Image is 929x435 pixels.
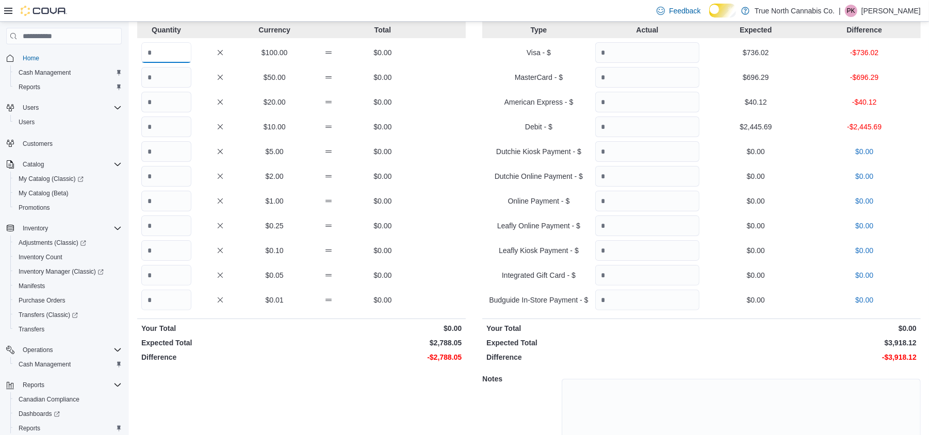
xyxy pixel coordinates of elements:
[250,221,300,231] p: $0.25
[847,5,855,17] span: PK
[250,245,300,256] p: $0.10
[23,160,44,169] span: Catalog
[14,323,48,336] a: Transfers
[812,47,917,58] p: -$736.02
[19,311,78,319] span: Transfers (Classic)
[812,196,917,206] p: $0.00
[250,196,300,206] p: $1.00
[358,270,408,280] p: $0.00
[141,215,191,236] input: Quantity
[653,1,705,21] a: Feedback
[141,352,300,362] p: Difference
[14,251,122,263] span: Inventory Count
[595,141,699,162] input: Quantity
[14,66,122,79] span: Cash Management
[14,280,49,292] a: Manifests
[704,47,808,58] p: $736.02
[10,65,126,80] button: Cash Management
[10,357,126,372] button: Cash Management
[595,116,699,137] input: Quantity
[19,325,44,333] span: Transfers
[486,221,591,231] p: Leafly Online Payment - $
[141,116,191,137] input: Quantity
[14,202,54,214] a: Promotions
[595,67,699,88] input: Quantity
[812,122,917,132] p: -$2,445.69
[10,172,126,186] a: My Catalog (Classic)
[14,81,122,93] span: Reports
[19,118,35,126] span: Users
[14,237,90,249] a: Adjustments (Classic)
[704,196,808,206] p: $0.00
[19,52,43,64] a: Home
[812,221,917,231] p: $0.00
[10,407,126,421] a: Dashboards
[14,309,122,321] span: Transfers (Classic)
[250,25,300,35] p: Currency
[14,81,44,93] a: Reports
[19,253,62,261] span: Inventory Count
[595,290,699,310] input: Quantity
[19,410,60,418] span: Dashboards
[486,47,591,58] p: Visa - $
[812,72,917,82] p: -$696.29
[19,83,40,91] span: Reports
[861,5,921,17] p: [PERSON_NAME]
[669,6,700,16] span: Feedback
[19,189,69,197] span: My Catalog (Beta)
[141,25,191,35] p: Quantity
[19,138,57,150] a: Customers
[486,171,591,181] p: Dutchie Online Payment - $
[358,245,408,256] p: $0.00
[14,422,44,434] a: Reports
[19,102,43,114] button: Users
[358,122,408,132] p: $0.00
[2,378,126,392] button: Reports
[10,308,126,322] a: Transfers (Classic)
[6,46,122,433] nav: Complex example
[19,282,45,290] span: Manifests
[250,47,300,58] p: $100.00
[23,224,48,232] span: Inventory
[141,240,191,261] input: Quantity
[14,237,122,249] span: Adjustments (Classic)
[10,293,126,308] button: Purchase Orders
[358,221,408,231] p: $0.00
[704,323,917,333] p: $0.00
[19,344,122,356] span: Operations
[704,352,917,362] p: -$3,918.12
[812,97,917,107] p: -$40.12
[10,186,126,200] button: My Catalog (Beta)
[10,236,126,250] a: Adjustments (Classic)
[19,360,71,369] span: Cash Management
[14,294,122,307] span: Purchase Orders
[19,344,57,356] button: Operations
[704,338,917,348] p: $3,918.12
[141,265,191,286] input: Quantity
[755,5,835,17] p: True North Cannabis Co.
[19,158,122,171] span: Catalog
[486,72,591,82] p: MasterCard - $
[14,294,70,307] a: Purchase Orders
[709,4,737,17] input: Dark Mode
[486,270,591,280] p: Integrated Gift Card - $
[250,97,300,107] p: $20.00
[19,204,50,212] span: Promotions
[812,295,917,305] p: $0.00
[486,295,591,305] p: Budguide In-Store Payment - $
[14,309,82,321] a: Transfers (Classic)
[14,116,122,128] span: Users
[486,245,591,256] p: Leafly Kiosk Payment - $
[141,92,191,112] input: Quantity
[304,338,462,348] p: $2,788.05
[704,295,808,305] p: $0.00
[812,171,917,181] p: $0.00
[14,187,73,199] a: My Catalog (Beta)
[141,191,191,211] input: Quantity
[10,322,126,337] button: Transfers
[14,280,122,292] span: Manifests
[486,146,591,157] p: Dutchie Kiosk Payment - $
[595,265,699,286] input: Quantity
[141,338,300,348] p: Expected Total
[14,358,75,371] a: Cash Management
